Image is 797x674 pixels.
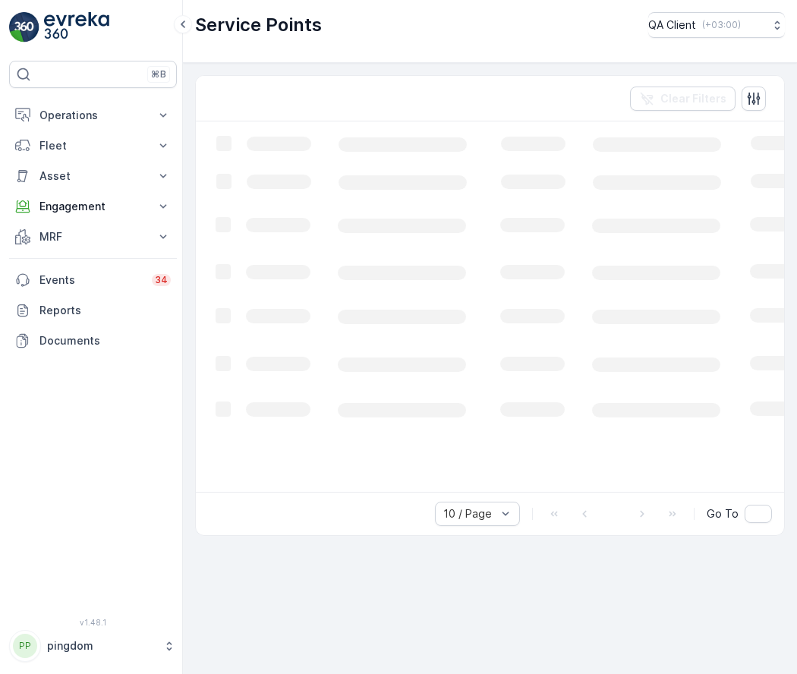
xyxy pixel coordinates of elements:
p: pingdom [47,638,156,654]
span: v 1.48.1 [9,618,177,627]
button: Clear Filters [630,87,736,111]
p: ( +03:00 ) [702,19,741,31]
p: Reports [39,303,171,318]
button: PPpingdom [9,630,177,662]
a: Documents [9,326,177,356]
button: Asset [9,161,177,191]
p: 34 [155,274,168,286]
p: Operations [39,108,146,123]
p: Events [39,272,143,288]
div: PP [13,634,37,658]
p: MRF [39,229,146,244]
button: Engagement [9,191,177,222]
button: QA Client(+03:00) [648,12,785,38]
p: Fleet [39,138,146,153]
a: Reports [9,295,177,326]
p: QA Client [648,17,696,33]
p: ⌘B [151,68,166,80]
button: Operations [9,100,177,131]
span: Go To [707,506,739,521]
img: logo_light-DOdMpM7g.png [44,12,109,43]
p: Documents [39,333,171,348]
button: MRF [9,222,177,252]
p: Engagement [39,199,146,214]
p: Clear Filters [660,91,726,106]
img: logo [9,12,39,43]
p: Service Points [195,13,322,37]
button: Fleet [9,131,177,161]
p: Asset [39,168,146,184]
a: Events34 [9,265,177,295]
